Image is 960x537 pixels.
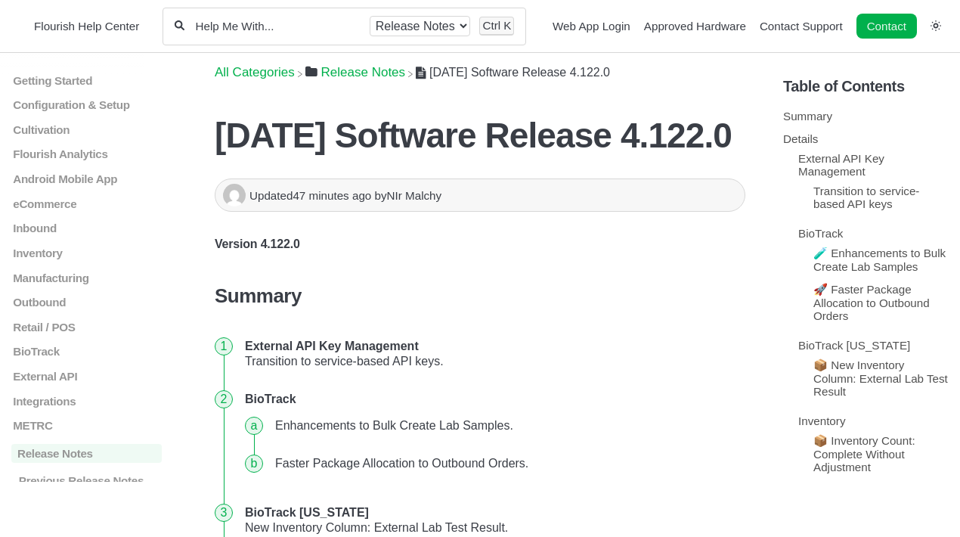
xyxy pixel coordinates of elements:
[783,110,832,123] a: Summary
[11,271,162,284] a: Manufacturing
[798,414,845,427] a: Inventory
[239,327,745,380] li: Transition to service-based API keys.
[34,20,139,33] span: Flourish Help Center
[11,370,162,383] a: External API
[387,189,442,202] span: NIr Malchy
[11,296,162,309] a: Outbound
[798,227,843,240] a: BioTrack
[11,123,162,136] a: Cultivation
[798,339,910,352] a: BioTrack [US_STATE]
[215,237,300,250] strong: Version 4.122.0
[245,506,369,519] strong: BioTrack [US_STATE]
[194,19,361,33] input: Help Me With...
[17,474,162,487] p: Previous Release Notes
[305,65,405,79] a: Release Notes
[644,20,746,33] a: Approved Hardware navigation item
[813,283,930,322] a: 🚀 Faster Package Allocation to Outbound Orders
[931,19,941,32] a: Switch dark mode setting
[11,444,162,463] a: Release Notes
[11,98,162,111] a: Configuration & Setup
[19,16,26,36] img: Flourish Help Center Logo
[11,222,162,234] a: Inbound
[245,340,419,352] strong: External API Key Management
[813,185,919,210] a: Transition to service-based API keys
[853,16,921,37] li: Contact desktop
[11,73,162,86] a: Getting Started
[553,20,630,33] a: Web App Login navigation item
[11,474,162,487] a: Previous Release Notes
[245,393,296,405] strong: BioTrack
[19,16,139,36] a: Flourish Help Center
[11,345,162,358] a: BioTrack
[215,115,745,156] h1: [DATE] Software Release 4.122.0
[293,189,371,202] time: 47 minutes ago
[813,247,946,273] a: 🧪 Enhancements to Bulk Create Lab Samples
[375,189,442,202] span: by
[503,19,511,32] kbd: K
[215,65,295,80] span: All Categories
[856,14,917,39] a: Contact
[429,66,610,79] span: [DATE] Software Release 4.122.0
[215,284,745,308] h3: Summary
[269,445,739,483] li: Faster Package Allocation to Outbound Orders.
[783,53,949,476] section: Table of Contents
[215,65,295,79] a: Breadcrumb link to All Categories
[11,247,162,259] a: Inventory
[813,434,915,473] a: 📦 Inventory Count: Complete Without Adjustment
[11,147,162,160] a: Flourish Analytics
[11,419,162,432] a: METRC
[760,20,843,33] a: Contact Support navigation item
[813,359,948,398] a: 📦 New Inventory Column: External Lab Test Result
[11,172,162,185] a: Android Mobile App
[482,19,500,32] kbd: Ctrl
[11,394,162,407] a: Integrations
[11,321,162,334] a: Retail / POS
[783,78,949,95] h5: Table of Contents
[269,407,739,445] li: Enhancements to Bulk Create Lab Samples.
[11,197,162,210] a: eCommerce
[321,65,406,80] span: ​Release Notes
[798,152,884,178] a: External API Key Management
[783,132,818,145] a: Details
[249,189,375,202] span: Updated
[223,184,246,206] img: NIr Malchy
